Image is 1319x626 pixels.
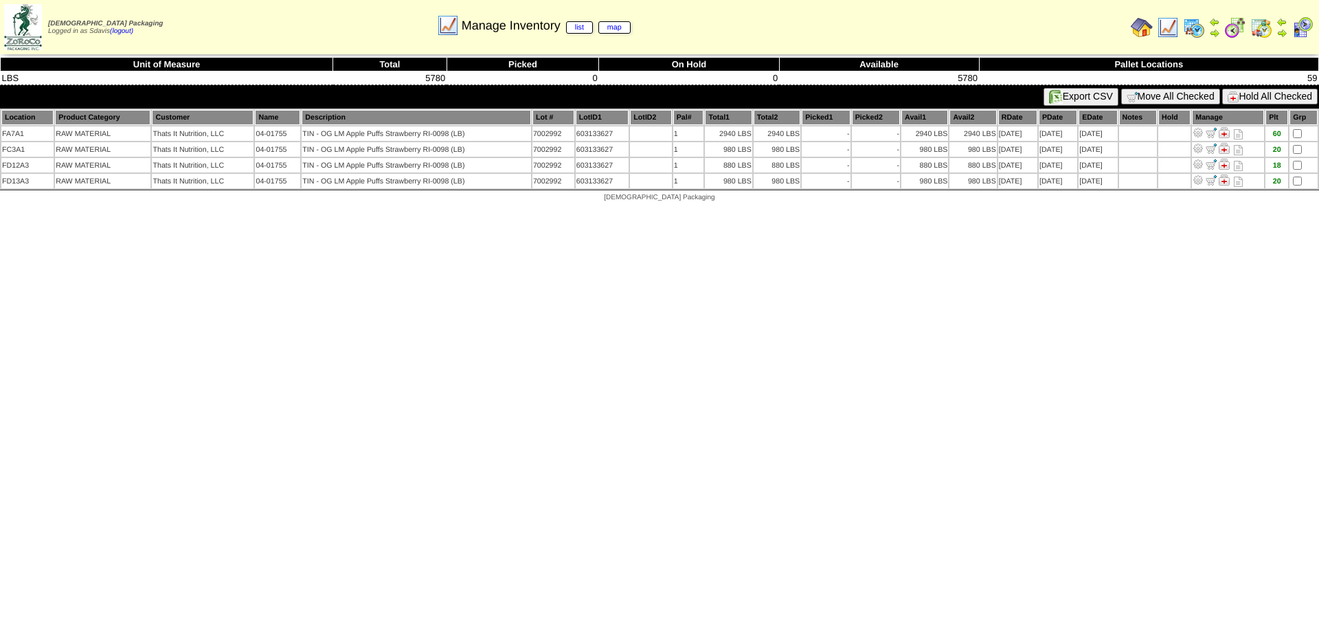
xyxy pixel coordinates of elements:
td: TIN - OG LM Apple Puffs Strawberry RI-0098 (LB) [302,158,531,172]
td: 980 LBS [754,142,800,157]
img: calendarprod.gif [1183,16,1205,38]
img: arrowright.gif [1276,27,1287,38]
td: Thats It Nutrition, LLC [152,174,253,188]
img: arrowright.gif [1209,27,1220,38]
td: 980 LBS [754,174,800,188]
th: Pallet Locations [979,58,1318,71]
td: - [802,174,850,188]
td: LBS [1,71,333,85]
i: Note [1234,161,1243,171]
td: - [802,158,850,172]
th: LotID1 [576,110,629,125]
i: Note [1234,145,1243,155]
td: 0 [447,71,599,85]
td: [DATE] [1079,158,1117,172]
td: 980 LBS [705,174,752,188]
td: [DATE] [1039,158,1077,172]
img: home.gif [1131,16,1153,38]
td: 1 [673,126,704,141]
th: Manage [1192,110,1264,125]
td: TIN - OG LM Apple Puffs Strawberry RI-0098 (LB) [302,126,531,141]
img: Adjust [1193,159,1204,170]
i: Note [1234,129,1243,139]
th: Avail1 [901,110,948,125]
td: - [852,158,900,172]
th: Name [255,110,300,125]
td: 7002992 [532,174,574,188]
div: 20 [1266,146,1287,154]
td: 603133627 [576,142,629,157]
th: Description [302,110,531,125]
span: Manage Inventory [462,19,631,33]
td: Thats It Nutrition, LLC [152,142,253,157]
a: (logout) [110,27,133,35]
td: TIN - OG LM Apple Puffs Strawberry RI-0098 (LB) [302,174,531,188]
td: [DATE] [1079,126,1117,141]
a: map [598,21,631,34]
button: Export CSV [1044,88,1118,106]
img: Adjust [1193,127,1204,138]
img: calendarcustomer.gif [1292,16,1314,38]
td: 1 [673,142,704,157]
td: 880 LBS [949,158,996,172]
th: Unit of Measure [1,58,333,71]
div: 60 [1266,130,1287,138]
th: PDate [1039,110,1077,125]
td: 880 LBS [901,158,948,172]
td: 7002992 [532,142,574,157]
td: 980 LBS [705,142,752,157]
th: Picked [447,58,599,71]
td: 2940 LBS [754,126,800,141]
td: RAW MATERIAL [55,142,150,157]
div: 20 [1266,177,1287,186]
div: 18 [1266,161,1287,170]
span: [DEMOGRAPHIC_DATA] Packaging [48,20,163,27]
td: 7002992 [532,158,574,172]
td: Thats It Nutrition, LLC [152,126,253,141]
td: 880 LBS [705,158,752,172]
i: Note [1234,177,1243,187]
td: [DATE] [1079,174,1117,188]
td: 04-01755 [255,126,300,141]
td: RAW MATERIAL [55,174,150,188]
th: Customer [152,110,253,125]
img: calendarinout.gif [1250,16,1272,38]
td: FA7A1 [1,126,54,141]
td: TIN - OG LM Apple Puffs Strawberry RI-0098 (LB) [302,142,531,157]
img: cart.gif [1127,91,1138,102]
td: FC3A1 [1,142,54,157]
th: Picked2 [852,110,900,125]
img: line_graph.gif [1157,16,1179,38]
td: 1 [673,174,704,188]
td: 04-01755 [255,174,300,188]
th: EDate [1079,110,1117,125]
button: Move All Checked [1121,89,1220,104]
img: Move [1206,175,1217,186]
td: [DATE] [998,126,1037,141]
td: 980 LBS [901,174,948,188]
td: 2940 LBS [901,126,948,141]
img: arrowleft.gif [1276,16,1287,27]
th: On Hold [599,58,779,71]
td: FD12A3 [1,158,54,172]
img: Adjust [1193,143,1204,154]
td: 980 LBS [901,142,948,157]
td: 5780 [779,71,979,85]
th: Hold [1158,110,1191,125]
span: Logged in as Sdavis [48,20,163,35]
th: Pal# [673,110,704,125]
td: 603133627 [576,158,629,172]
td: - [802,126,850,141]
td: 2940 LBS [949,126,996,141]
th: Total2 [754,110,800,125]
td: [DATE] [1039,174,1077,188]
th: Notes [1119,110,1157,125]
th: Lot # [532,110,574,125]
td: [DATE] [1039,142,1077,157]
img: Manage Hold [1219,175,1230,186]
td: [DATE] [998,142,1037,157]
th: Grp [1289,110,1318,125]
td: [DATE] [1079,142,1117,157]
img: zoroco-logo-small.webp [4,4,42,50]
td: Thats It Nutrition, LLC [152,158,253,172]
